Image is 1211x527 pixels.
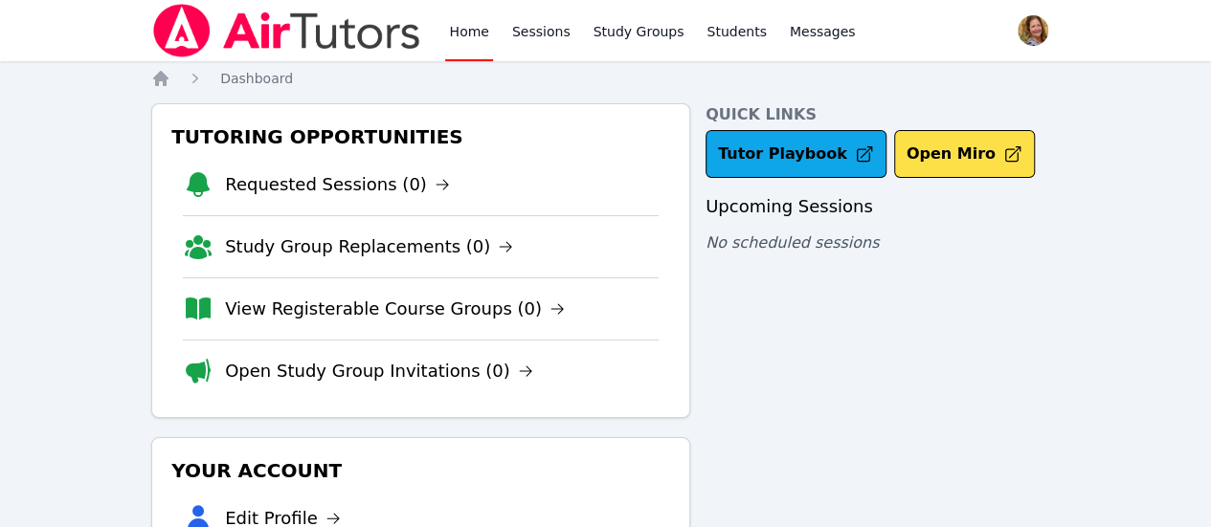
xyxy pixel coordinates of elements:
[151,4,422,57] img: Air Tutors
[225,233,513,260] a: Study Group Replacements (0)
[220,69,293,88] a: Dashboard
[790,22,856,41] span: Messages
[225,171,450,198] a: Requested Sessions (0)
[706,103,1060,126] h4: Quick Links
[168,120,674,154] h3: Tutoring Opportunities
[151,69,1060,88] nav: Breadcrumb
[225,358,533,384] a: Open Study Group Invitations (0)
[894,130,1035,178] button: Open Miro
[168,453,674,488] h3: Your Account
[220,71,293,86] span: Dashboard
[225,296,565,322] a: View Registerable Course Groups (0)
[706,233,879,252] span: No scheduled sessions
[706,193,1060,220] h3: Upcoming Sessions
[706,130,886,178] a: Tutor Playbook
